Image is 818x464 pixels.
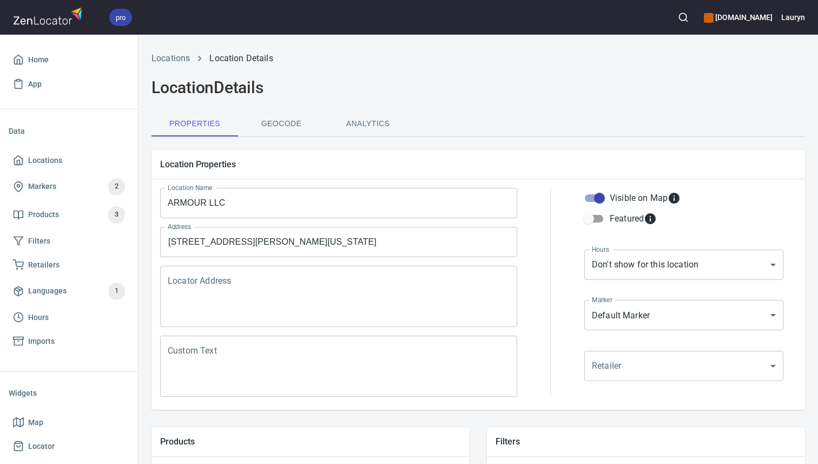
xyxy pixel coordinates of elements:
span: 2 [108,180,125,193]
span: Home [28,53,49,67]
svg: Featured locations are moved to the top of the search results list. [644,212,657,225]
li: Widgets [9,380,129,406]
span: Languages [28,284,67,298]
span: Products [28,208,59,221]
span: Map [28,416,43,429]
a: Locations [9,148,129,173]
a: Filters [9,229,129,253]
button: Lauryn [781,5,805,29]
div: Visible on Map [610,192,681,205]
span: pro [109,12,132,23]
span: Geocode [245,117,318,130]
a: Home [9,48,129,72]
a: Imports [9,329,129,354]
span: Filters [28,234,50,248]
span: 1 [108,285,125,297]
span: Locator [28,440,55,453]
span: Hours [28,311,49,324]
span: Analytics [331,117,405,130]
div: Featured [610,212,657,225]
div: ​ [584,351,783,381]
h5: Location Properties [160,159,796,170]
button: color-CE600E [704,13,714,23]
a: Locator [9,434,129,459]
span: Retailers [28,258,60,272]
span: Imports [28,335,55,348]
a: Map [9,410,129,435]
nav: breadcrumb [151,52,805,65]
div: Default Marker [584,300,783,330]
img: zenlocator [13,4,85,28]
a: Location Details [209,53,273,63]
h2: Location Details [151,78,805,97]
a: Languages1 [9,277,129,305]
a: Locations [151,53,190,63]
div: pro [109,9,132,26]
a: Hours [9,305,129,330]
span: App [28,77,42,91]
a: Retailers [9,253,129,277]
li: Data [9,118,129,144]
h5: Products [160,436,461,447]
h5: Filters [496,436,796,447]
div: Manage your apps [704,5,773,29]
div: Don't show for this location [584,250,783,280]
span: 3 [108,208,125,221]
a: App [9,72,129,96]
a: Products3 [9,201,129,229]
button: Search [671,5,695,29]
h6: [DOMAIN_NAME] [704,11,773,23]
a: Markers2 [9,173,129,201]
span: Properties [158,117,232,130]
span: Markers [28,180,56,193]
span: Locations [28,154,62,167]
svg: Whether the location is visible on the map. [668,192,681,205]
h6: Lauryn [781,11,805,23]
